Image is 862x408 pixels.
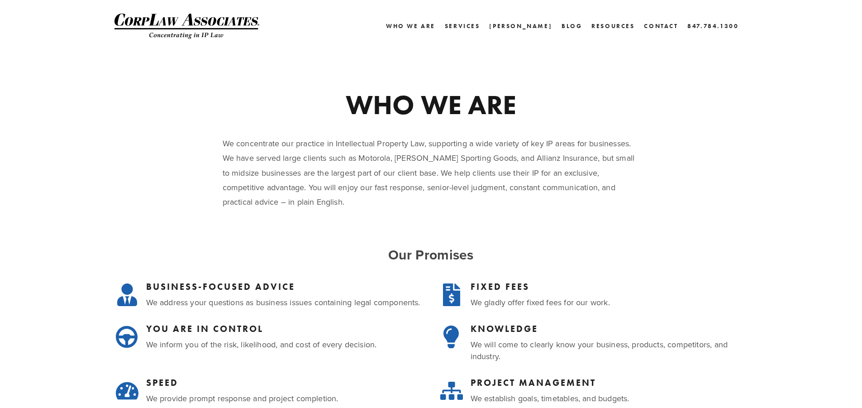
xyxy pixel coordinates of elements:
p: We establish goals, timetables, and budgets. [471,393,748,404]
a: Contact [644,19,678,33]
a: 847.784.1300 [687,19,738,33]
a: [PERSON_NAME] [489,19,552,33]
a: Who We Are [386,19,435,33]
p: We gladly offer fixed fees for our work. [471,297,748,308]
p: We will come to clearly know your business, products, competitors, and industry. [471,339,748,361]
a: Resources [591,23,634,29]
a: Services [445,19,480,33]
p: We inform you of the risk, likelihood, and cost of every decision. [146,339,424,350]
h3: KNOWLEDGE [471,323,748,334]
p: We provide prompt response and project completion. [146,393,424,404]
p: We address your questions as business issues containing legal components. [146,297,424,308]
strong: BUSINESS-FOCUSED ADVICE [146,281,295,292]
h1: WHO WE ARE [223,91,640,118]
img: CorpLaw IP Law Firm [114,14,259,39]
a: Blog [562,19,582,33]
p: We concentrate our practice in Intellectual Property Law, supporting a wide variety of key IP are... [223,136,640,210]
h3: SPEED [146,377,424,388]
h3: PROJECT MANAGEMENT [471,377,748,388]
h3: YOU ARE IN CONTROL [146,323,424,334]
h3: FIXED FEES [471,281,748,292]
strong: Our Promises [388,245,474,264]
